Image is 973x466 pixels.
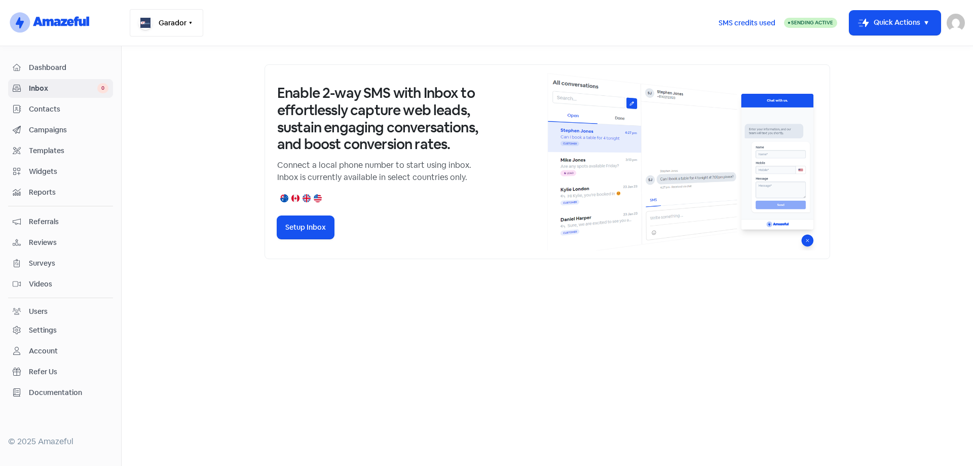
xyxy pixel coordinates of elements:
span: Campaigns [29,125,108,135]
a: Surveys [8,254,113,273]
a: Reviews [8,233,113,252]
img: canada.png [291,194,300,202]
a: Templates [8,141,113,160]
div: Account [29,346,58,356]
span: SMS credits used [719,18,775,28]
span: 0 [97,83,108,93]
a: Sending Active [784,17,837,29]
a: Reports [8,183,113,202]
a: Contacts [8,100,113,119]
a: Refer Us [8,363,113,381]
a: Widgets [8,162,113,181]
img: australia.png [280,194,288,202]
a: Referrals [8,212,113,231]
p: Connect a local phone number to start using inbox. Inbox is currently available in select countri... [277,159,480,184]
div: Users [29,306,48,317]
span: Reviews [29,237,108,248]
span: Surveys [29,258,108,269]
span: Contacts [29,104,108,115]
span: Inbox [29,83,97,94]
a: Dashboard [8,58,113,77]
img: united-states.png [314,194,322,202]
img: united-kingdom.png [303,194,311,202]
a: Users [8,302,113,321]
a: Documentation [8,383,113,402]
span: Refer Us [29,367,108,377]
button: Setup Inbox [277,216,334,239]
span: Videos [29,279,108,290]
img: inbox-default-image-2.png [547,73,817,250]
a: Campaigns [8,121,113,139]
span: Dashboard [29,62,108,73]
div: © 2025 Amazeful [8,436,113,448]
span: Sending Active [791,19,833,26]
a: Settings [8,321,113,340]
span: Reports [29,187,108,198]
a: Inbox 0 [8,79,113,98]
span: Documentation [29,387,108,398]
span: Widgets [29,166,108,177]
h3: Enable 2-way SMS with Inbox to effortlessly capture web leads, sustain engaging conversations, an... [277,85,480,153]
button: Quick Actions [849,11,941,35]
span: Templates [29,146,108,156]
img: User [947,14,965,32]
span: Referrals [29,217,108,227]
button: Garador [130,9,203,37]
a: Videos [8,275,113,294]
div: Settings [29,325,57,336]
a: SMS credits used [710,17,784,27]
a: Account [8,342,113,361]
